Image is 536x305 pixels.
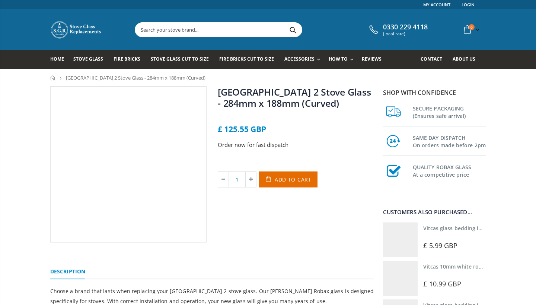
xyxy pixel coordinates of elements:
[218,86,371,109] a: [GEOGRAPHIC_DATA] 2 Stove Glass - 284mm x 188mm (Curved)
[284,23,301,37] button: Search
[73,50,109,69] a: Stove Glass
[219,50,280,69] a: Fire Bricks Cut To Size
[50,76,56,80] a: Home
[50,50,70,69] a: Home
[275,176,312,183] span: Add to Cart
[50,264,85,279] a: Description
[453,50,481,69] a: About us
[50,20,102,39] img: Stove Glass Replacement
[362,56,382,62] span: Reviews
[151,56,208,62] span: Stove Glass Cut To Size
[329,56,348,62] span: How To
[413,162,486,179] h3: QUALITY ROBAX GLASS At a competitive price
[135,23,385,37] input: Search your stove brand...
[50,288,374,305] span: Choose a brand that lasts when replacing your [GEOGRAPHIC_DATA] 2 stove glass. Our [PERSON_NAME] ...
[421,50,448,69] a: Contact
[218,124,266,134] span: £ 125.55 GBP
[114,56,140,62] span: Fire Bricks
[461,22,481,37] a: 0
[383,88,486,97] p: Shop with confidence
[284,50,324,69] a: Accessories
[114,50,146,69] a: Fire Bricks
[219,56,274,62] span: Fire Bricks Cut To Size
[413,103,486,120] h3: SECURE PACKAGING (Ensures safe arrival)
[151,50,214,69] a: Stove Glass Cut To Size
[73,56,103,62] span: Stove Glass
[367,23,428,36] a: 0330 229 4118 (local rate)
[50,56,64,62] span: Home
[423,241,457,250] span: £ 5.99 GBP
[469,24,475,30] span: 0
[383,23,428,31] span: 0330 229 4118
[413,133,486,149] h3: SAME DAY DISPATCH On orders made before 2pm
[423,279,461,288] span: £ 10.99 GBP
[66,74,205,81] span: [GEOGRAPHIC_DATA] 2 Stove Glass - 284mm x 188mm (Curved)
[421,56,442,62] span: Contact
[383,31,428,36] span: (local rate)
[218,141,374,149] p: Order now for fast dispatch
[383,209,486,215] div: Customers also purchased...
[259,171,318,187] button: Add to Cart
[362,50,387,69] a: Reviews
[284,56,315,62] span: Accessories
[329,50,357,69] a: How To
[453,56,475,62] span: About us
